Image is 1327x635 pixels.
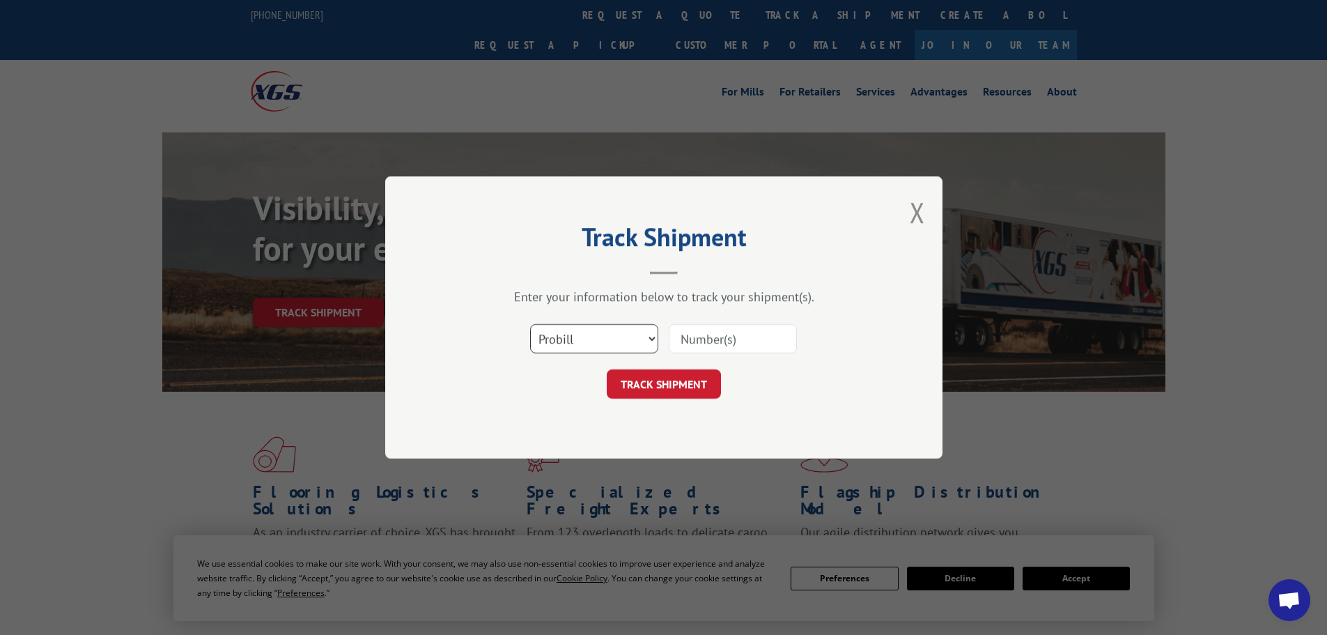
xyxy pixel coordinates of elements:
[455,289,873,305] div: Enter your information below to track your shipment(s).
[669,324,797,353] input: Number(s)
[910,194,925,231] button: Close modal
[607,369,721,399] button: TRACK SHIPMENT
[455,227,873,254] h2: Track Shipment
[1268,579,1310,621] a: Open chat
